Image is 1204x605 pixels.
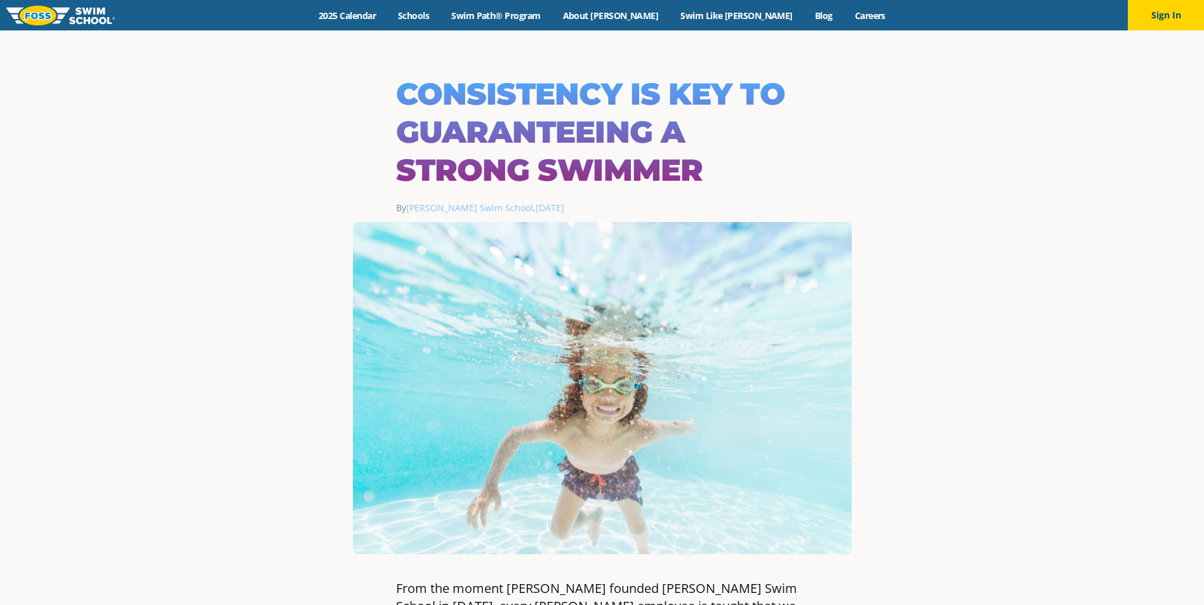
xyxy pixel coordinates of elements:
a: [PERSON_NAME] Swim School [406,202,533,214]
span: , [533,202,564,214]
img: FOSS Swim School Logo [6,6,115,25]
a: Schools [387,10,440,22]
a: Swim Like [PERSON_NAME] [670,10,804,22]
a: Careers [843,10,896,22]
a: Blog [804,10,843,22]
a: [DATE] [536,202,564,214]
span: By [396,202,533,214]
a: Swim Path® Program [440,10,552,22]
h1: Consistency is key to guaranteeing a strong swimmer [396,75,809,189]
a: About [PERSON_NAME] [552,10,670,22]
a: 2025 Calendar [308,10,387,22]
